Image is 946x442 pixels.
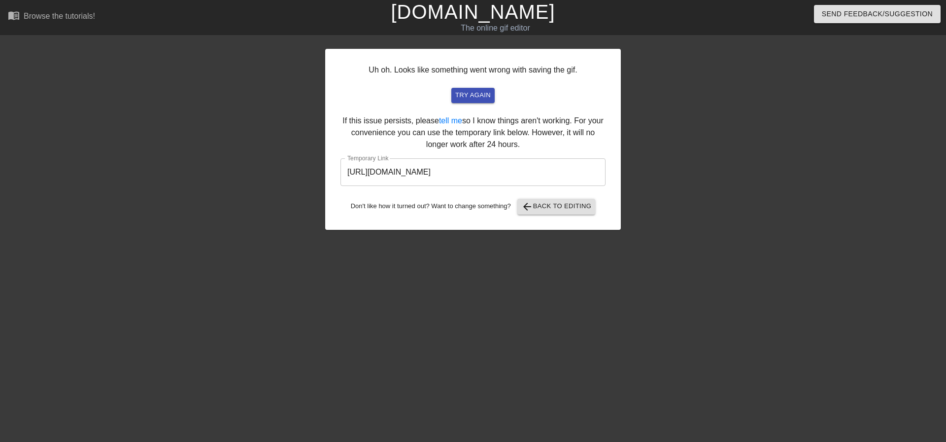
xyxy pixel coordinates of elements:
[521,201,592,213] span: Back to Editing
[822,8,933,20] span: Send Feedback/Suggestion
[8,9,20,21] span: menu_book
[814,5,941,23] button: Send Feedback/Suggestion
[451,88,495,103] button: try again
[320,22,671,34] div: The online gif editor
[24,12,95,20] div: Browse the tutorials!
[391,1,555,23] a: [DOMAIN_NAME]
[340,199,606,215] div: Don't like how it turned out? Want to change something?
[521,201,533,213] span: arrow_back
[340,158,606,186] input: bare
[325,49,621,230] div: Uh oh. Looks like something went wrong with saving the gif. If this issue persists, please so I k...
[455,90,491,101] span: try again
[439,116,462,125] a: tell me
[8,9,95,25] a: Browse the tutorials!
[517,199,596,215] button: Back to Editing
